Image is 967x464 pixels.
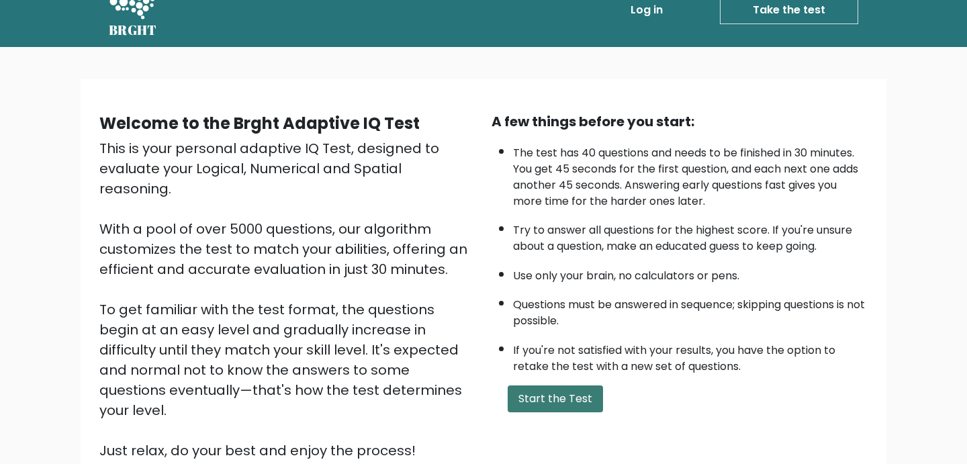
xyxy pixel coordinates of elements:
[513,336,868,375] li: If you're not satisfied with your results, you have the option to retake the test with a new set ...
[99,138,475,461] div: This is your personal adaptive IQ Test, designed to evaluate your Logical, Numerical and Spatial ...
[492,111,868,132] div: A few things before you start:
[109,22,157,38] h5: BRGHT
[513,261,868,284] li: Use only your brain, no calculators or pens.
[513,216,868,254] li: Try to answer all questions for the highest score. If you're unsure about a question, make an edu...
[508,385,603,412] button: Start the Test
[99,112,420,134] b: Welcome to the Brght Adaptive IQ Test
[513,138,868,210] li: The test has 40 questions and needs to be finished in 30 minutes. You get 45 seconds for the firs...
[513,290,868,329] li: Questions must be answered in sequence; skipping questions is not possible.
